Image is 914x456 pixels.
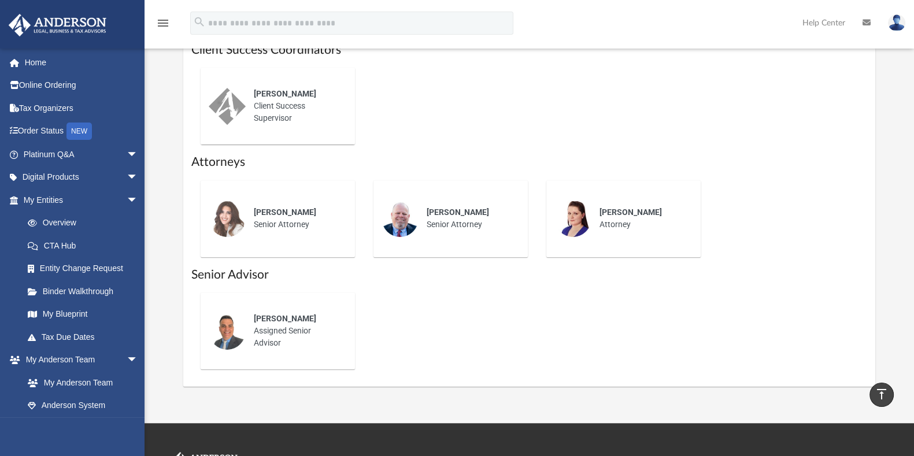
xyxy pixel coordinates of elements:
h1: Attorneys [191,154,868,170]
span: arrow_drop_down [127,143,150,166]
a: Binder Walkthrough [16,280,156,303]
h1: Senior Advisor [191,266,868,283]
a: Home [8,51,156,74]
div: Senior Attorney [419,198,520,239]
span: arrow_drop_down [127,188,150,212]
span: [PERSON_NAME] [427,207,489,217]
a: Tax Organizers [8,97,156,120]
span: arrow_drop_down [127,349,150,372]
img: thumbnail [209,88,246,125]
img: thumbnail [554,200,591,237]
span: [PERSON_NAME] [600,207,662,217]
a: Client Referrals [16,417,150,440]
a: vertical_align_top [869,383,894,407]
a: Entity Change Request [16,257,156,280]
a: My Entitiesarrow_drop_down [8,188,156,212]
div: Assigned Senior Advisor [246,305,347,357]
img: User Pic [888,14,905,31]
img: thumbnail [209,200,246,237]
img: Anderson Advisors Platinum Portal [5,14,110,36]
div: Attorney [591,198,693,239]
i: search [193,16,206,28]
span: arrow_drop_down [127,166,150,190]
a: menu [156,22,170,30]
img: thumbnail [209,313,246,350]
a: CTA Hub [16,234,156,257]
div: Senior Attorney [246,198,347,239]
div: NEW [66,123,92,140]
a: Anderson System [16,394,150,417]
a: My Blueprint [16,303,150,326]
a: My Anderson Teamarrow_drop_down [8,349,150,372]
a: Online Ordering [8,74,156,97]
div: Client Success Supervisor [246,80,347,132]
a: Overview [16,212,156,235]
a: My Anderson Team [16,371,144,394]
img: thumbnail [382,200,419,237]
i: menu [156,16,170,30]
a: Digital Productsarrow_drop_down [8,166,156,189]
h1: Client Success Coordinators [191,42,868,58]
span: [PERSON_NAME] [254,89,316,98]
a: Order StatusNEW [8,120,156,143]
a: Platinum Q&Aarrow_drop_down [8,143,156,166]
a: Tax Due Dates [16,325,156,349]
span: [PERSON_NAME] [254,314,316,323]
i: vertical_align_top [875,387,889,401]
span: [PERSON_NAME] [254,207,316,217]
